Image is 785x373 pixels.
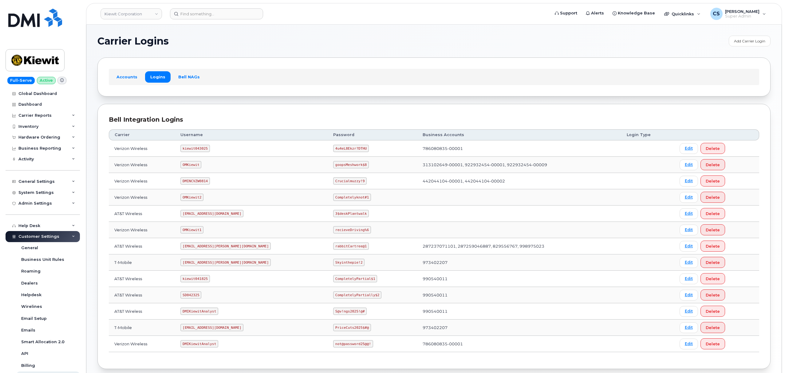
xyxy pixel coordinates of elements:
a: Edit [680,241,698,252]
a: Edit [680,273,698,284]
button: Delete [700,273,725,284]
code: DMIKiewitAnalyst [180,308,218,315]
a: Logins [145,71,171,82]
th: Login Type [621,129,674,140]
button: Delete [700,241,725,252]
td: 990540011 [417,271,621,287]
button: Delete [700,306,725,317]
button: Delete [700,192,725,203]
td: 990540011 [417,287,621,303]
a: Edit [680,290,698,300]
td: 973402207 [417,254,621,271]
code: rabbitCartree@1 [333,242,369,250]
a: Edit [680,192,698,203]
code: kiewit043025 [180,145,210,152]
button: Delete [700,159,725,170]
code: 3$deskPlantwalk [333,210,369,217]
th: Username [175,129,328,140]
span: Delete [706,276,720,282]
td: Verizon Wireless [109,189,175,206]
td: AT&T Wireless [109,238,175,254]
a: Edit [680,208,698,219]
td: 786080835-00001 [417,336,621,352]
div: Bell Integration Logins [109,115,759,124]
a: Edit [680,143,698,154]
code: [EMAIL_ADDRESS][PERSON_NAME][DOMAIN_NAME] [180,259,271,266]
code: DMINCVZW0814 [180,177,210,185]
code: CompletelyPartial$1 [333,275,377,282]
code: OMKiewit1 [180,226,203,234]
th: Password [328,129,417,140]
button: Delete [700,143,725,154]
code: recieveDriving%6 [333,226,371,234]
code: SD042325 [180,291,201,299]
span: Delete [706,325,720,331]
a: Edit [680,159,698,170]
code: PriceCuts2025$#@ [333,324,371,331]
a: Edit [680,176,698,186]
span: Delete [706,260,720,265]
button: Delete [700,322,725,333]
span: Delete [706,162,720,168]
span: Delete [706,243,720,249]
code: [EMAIL_ADDRESS][DOMAIN_NAME] [180,324,243,331]
span: Delete [706,292,720,298]
code: not@password25@@! [333,340,373,347]
code: goopsMeshwork$8 [333,161,369,168]
td: AT&T Wireless [109,303,175,320]
td: Verizon Wireless [109,173,175,189]
span: Delete [706,178,720,184]
td: Verizon Wireless [109,140,175,157]
button: Delete [700,208,725,219]
a: Add Carrier Login [729,36,771,46]
td: 990540011 [417,303,621,320]
code: S@v!ngs2025!@# [333,308,367,315]
a: Edit [680,322,698,333]
td: 287237071101, 287259046887, 829556767, 998975023 [417,238,621,254]
code: OMKiewit2 [180,194,203,201]
th: Business Accounts [417,129,621,140]
td: Verizon Wireless [109,157,175,173]
code: OMKiewit [180,161,201,168]
code: kiewit041825 [180,275,210,282]
td: Verizon Wireless [109,336,175,352]
td: 442044104-00001, 442044104-00002 [417,173,621,189]
a: Accounts [111,71,143,82]
span: Delete [706,146,720,151]
button: Delete [700,338,725,349]
code: [EMAIL_ADDRESS][DOMAIN_NAME] [180,210,243,217]
button: Delete [700,289,725,300]
td: T-Mobile [109,254,175,271]
a: Edit [680,306,698,317]
code: [EMAIL_ADDRESS][PERSON_NAME][DOMAIN_NAME] [180,242,271,250]
span: Carrier Logins [97,37,169,46]
button: Delete [700,257,725,268]
span: Delete [706,341,720,347]
a: Edit [680,339,698,349]
td: AT&T Wireless [109,271,175,287]
th: Carrier [109,129,175,140]
a: Edit [680,225,698,235]
td: Verizon Wireless [109,222,175,238]
span: Delete [706,211,720,217]
code: Skyinthepie!2 [333,259,365,266]
button: Delete [700,175,725,186]
td: AT&T Wireless [109,287,175,303]
code: 4u4eL8Ekzr?DTHU [333,145,369,152]
span: Delete [706,194,720,200]
button: Delete [700,224,725,235]
td: AT&T Wireless [109,206,175,222]
code: DMIKiewitAnalyst [180,340,218,347]
iframe: Messenger Launcher [758,346,780,368]
td: 313102649-00001, 922932454-00001, 922932454-00009 [417,157,621,173]
span: Delete [706,227,720,233]
span: Delete [706,308,720,314]
td: 973402207 [417,320,621,336]
code: CompletelyPartially$2 [333,291,381,299]
code: Crucialmuzzy!9 [333,177,367,185]
a: Bell NAGs [173,71,205,82]
td: 786080835-00001 [417,140,621,157]
td: T-Mobile [109,320,175,336]
code: Completelyknot#1 [333,194,371,201]
a: Edit [680,257,698,268]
